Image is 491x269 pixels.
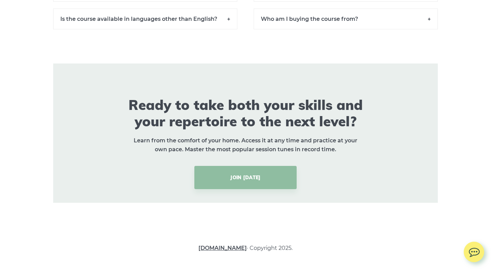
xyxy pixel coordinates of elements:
[53,9,237,29] h6: Is the course available in languages other than English?
[194,166,297,189] a: JOIN [DATE]
[254,9,438,29] h6: Who am I buying the course from?
[198,245,247,251] a: [DOMAIN_NAME]
[134,137,357,153] strong: Learn from the comfort of your home. Access it at any time and practice at your own pace. Master ...
[131,244,360,253] p: · Copyright 2025.
[464,242,484,259] img: chat.svg
[121,97,370,129] h2: Ready to take both your skills and your repertoire to the next level?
